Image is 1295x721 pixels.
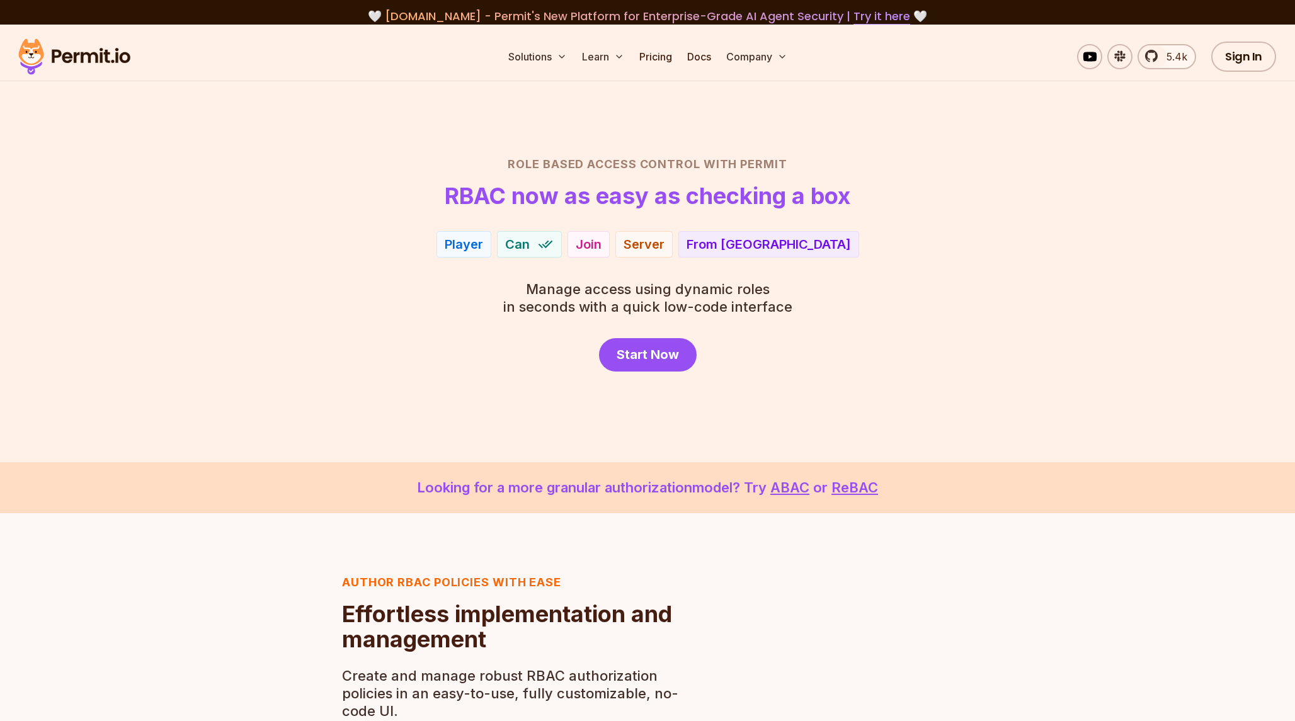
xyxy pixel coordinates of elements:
[30,477,1265,498] p: Looking for a more granular authorization model? Try or
[853,8,910,25] a: Try it here
[503,44,572,69] button: Solutions
[342,601,686,652] h2: Effortless implementation and management
[704,156,787,173] span: with Permit
[617,346,679,363] span: Start Now
[385,8,910,24] span: [DOMAIN_NAME] - Permit's New Platform for Enterprise-Grade AI Agent Security |
[624,236,665,253] div: Server
[634,44,677,69] a: Pricing
[445,183,850,208] h1: RBAC now as easy as checking a box
[342,667,686,720] p: Create and manage robust RBAC authorization policies in an easy-to-use, fully customizable, no-co...
[445,236,483,253] div: Player
[505,236,530,253] span: Can
[687,236,851,253] div: From [GEOGRAPHIC_DATA]
[682,44,716,69] a: Docs
[831,479,878,496] a: ReBAC
[1211,42,1276,72] a: Sign In
[503,280,792,315] p: in seconds with a quick low-code interface
[30,8,1265,25] div: 🤍 🤍
[1159,49,1187,64] span: 5.4k
[1138,44,1196,69] a: 5.4k
[770,479,809,496] a: ABAC
[577,44,629,69] button: Learn
[721,44,792,69] button: Company
[13,35,136,78] img: Permit logo
[576,236,602,253] div: Join
[207,156,1088,173] h2: Role Based Access Control
[342,574,686,591] h3: Author RBAC POLICIES with EASE
[503,280,792,298] span: Manage access using dynamic roles
[599,338,697,372] a: Start Now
